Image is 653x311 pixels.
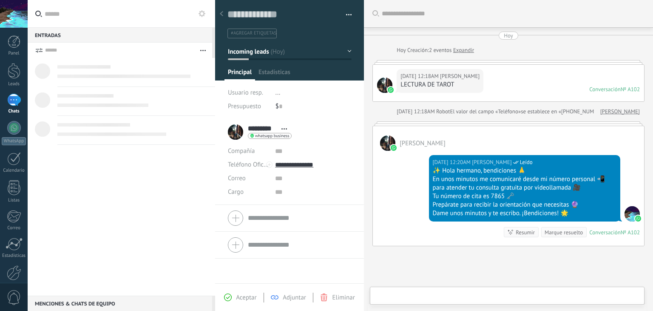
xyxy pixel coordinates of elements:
div: Hoy [504,32,513,40]
span: Presupuesto [228,102,261,110]
button: Correo [228,172,246,185]
div: Conversación [589,86,621,93]
div: Tu número de cita es 7865 🗝️ [433,192,616,201]
span: Aceptar [236,294,256,302]
div: Chats [2,109,26,114]
div: Cargo [228,185,269,199]
img: waba.svg [388,87,394,93]
span: Musa Btta [440,72,480,81]
div: Dame unos minutos y te escribo. ¡Bendiciones! 🌟 [433,209,616,218]
div: Usuario resp. [228,86,269,100]
span: #agregar etiquetas [231,30,276,36]
img: waba.svg [635,216,641,222]
span: Teléfono Oficina [228,161,272,169]
a: Expandir [453,46,474,55]
span: El valor del campo «Teléfono» [450,107,521,116]
span: whatsapp business [255,134,289,138]
div: Creación: [397,46,474,55]
div: [DATE] 12:20AM [433,158,472,167]
div: Correo [2,225,26,231]
div: Prepárate para recibir la orientación que necesitas 🔮 [433,201,616,209]
span: 2 eventos [429,46,451,55]
span: se establece en «[PHONE_NUMBER]» [521,107,608,116]
span: Musa Btta [400,139,446,147]
span: Estadísticas [258,68,290,81]
span: ... [275,89,281,97]
span: Eliminar [332,294,355,302]
div: WhatsApp [2,137,26,145]
div: Panel [2,51,26,56]
div: [DATE] 12:18AM [397,107,436,116]
span: Julian Cortes [625,206,640,222]
span: Correo [228,174,246,182]
span: Leído [520,158,533,167]
div: ✨ Hola hermano, bendiciones 🙏 [433,167,616,175]
div: En unos minutos me comunicaré desde mi número personal 📲 para atender tu consulta gratuita por vi... [433,175,616,192]
span: Adjuntar [283,294,306,302]
span: Musa Btta [377,78,392,93]
span: Musa Btta [380,135,395,151]
div: Resumir [516,228,535,236]
img: waba.svg [391,145,397,151]
div: Estadísticas [2,253,26,259]
span: Robot [436,108,450,115]
div: $ [275,100,352,113]
div: Presupuesto [228,100,269,113]
button: Teléfono Oficina [228,158,269,172]
div: Conversación [589,229,621,236]
div: № A102 [621,229,640,236]
div: Leads [2,81,26,87]
div: Listas [2,198,26,203]
div: LECTURA DE TAROT [400,81,480,89]
div: Menciones & Chats de equipo [28,296,212,311]
div: [DATE] 12:18AM [400,72,440,81]
span: Usuario resp. [228,89,263,97]
div: Hoy [397,46,407,55]
span: Cargo [228,189,244,195]
div: Entradas [28,27,212,43]
div: Marque resuelto [545,228,583,236]
div: Compañía [228,144,269,158]
span: Julian Cortes (Sales Office) [472,158,511,167]
a: [PERSON_NAME] [600,107,640,116]
div: № A102 [621,86,640,93]
span: Principal [228,68,252,81]
div: Calendario [2,168,26,173]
